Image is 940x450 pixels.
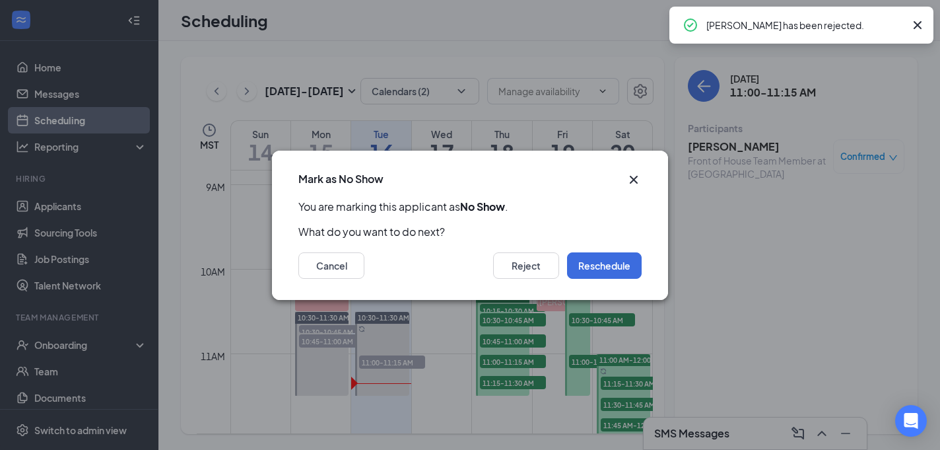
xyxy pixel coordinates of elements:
p: You are marking this applicant as . [298,200,642,214]
button: Cancel [298,252,364,279]
b: No Show [460,200,505,213]
button: Reschedule [567,252,642,279]
div: [PERSON_NAME] has been rejected. [706,17,904,33]
button: Reject [493,252,559,279]
h3: Mark as No Show [298,172,384,186]
svg: Cross [910,17,925,33]
div: Open Intercom Messenger [895,405,927,437]
button: Close [626,172,642,188]
p: What do you want to do next? [298,225,642,239]
svg: Cross [626,172,642,188]
svg: CheckmarkCircle [683,17,698,33]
